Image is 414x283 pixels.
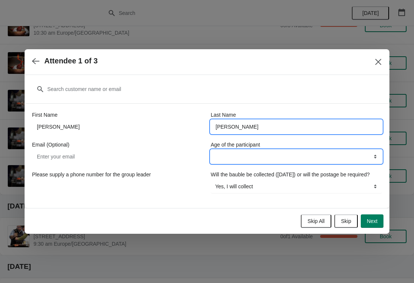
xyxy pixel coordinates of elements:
[211,171,370,178] label: Will the bauble be collected ([DATE]) or will the postage be required?
[334,214,358,228] button: Skip
[367,218,378,224] span: Next
[308,218,325,224] span: Skip All
[372,55,385,69] button: Close
[341,218,351,224] span: Skip
[361,214,383,228] button: Next
[32,150,203,163] input: Enter your email
[211,111,236,119] label: Last Name
[301,214,331,228] button: Skip All
[44,57,98,65] h2: Attendee 1 of 3
[32,111,57,119] label: First Name
[211,141,260,148] label: Age of the participant
[211,120,382,133] input: Smith
[32,141,69,148] label: Email (Optional)
[47,82,382,96] input: Search customer name or email
[32,120,203,133] input: John
[32,171,151,178] label: Please supply a phone number for the group leader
